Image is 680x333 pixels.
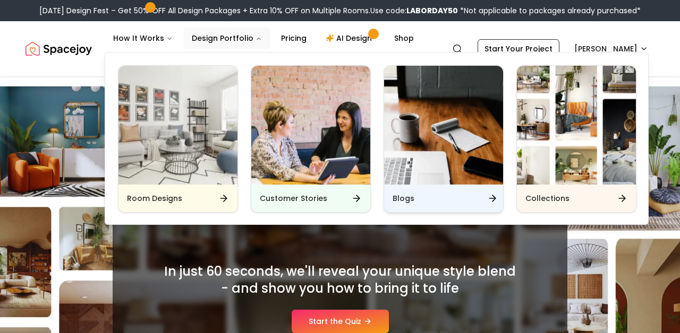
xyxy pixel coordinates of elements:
[105,28,422,49] nav: Main
[384,66,503,185] img: Blogs
[516,65,636,213] a: CollectionsCollections
[25,38,92,59] a: Spacejoy
[386,28,422,49] a: Shop
[406,5,458,16] b: LABORDAY50
[127,193,182,204] h6: Room Designs
[251,65,371,213] a: Customer StoriesCustomer Stories
[317,28,384,49] a: AI Design
[525,193,569,204] h6: Collections
[251,66,370,185] img: Customer Stories
[183,28,270,49] button: Design Portfolio
[260,193,327,204] h6: Customer Stories
[118,66,237,185] img: Room Designs
[517,66,636,185] img: Collections
[393,193,414,204] h6: Blogs
[384,65,504,213] a: BlogsBlogs
[161,263,518,297] h2: In just 60 seconds, we'll reveal your unique style blend - and show you how to bring it to life
[458,5,641,16] span: *Not applicable to packages already purchased*
[273,28,315,49] a: Pricing
[39,5,641,16] div: [DATE] Design Fest – Get 50% OFF All Design Packages + Extra 10% OFF on Multiple Rooms.
[478,39,559,58] a: Start Your Project
[105,52,649,225] div: Design Portfolio
[370,5,458,16] span: Use code:
[292,310,389,333] a: Start the Quiz
[25,21,654,76] nav: Global
[568,39,654,58] button: [PERSON_NAME]
[25,38,92,59] img: Spacejoy Logo
[118,65,238,213] a: Room DesignsRoom Designs
[105,28,181,49] button: How It Works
